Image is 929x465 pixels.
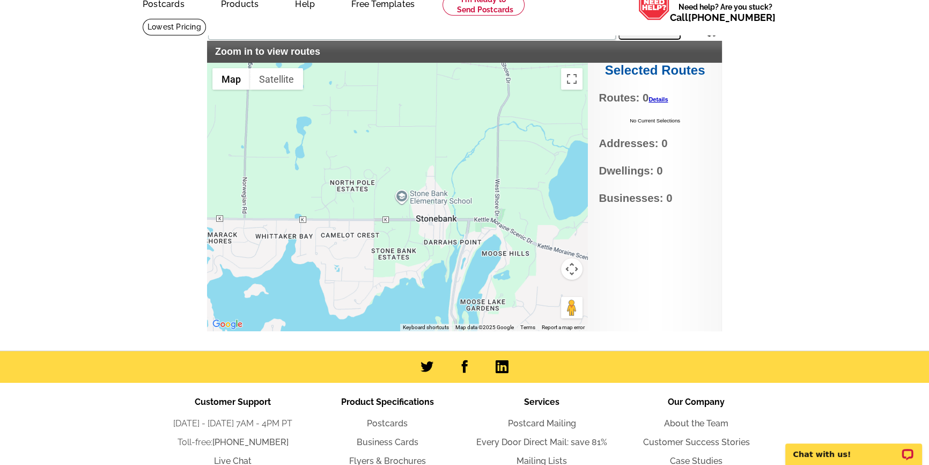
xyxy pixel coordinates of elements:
[688,12,776,23] a: [PHONE_NUMBER]
[670,12,776,23] span: Call
[561,258,583,280] button: Map camera controls
[599,135,711,152] span: Addresses: 0
[561,297,583,318] button: Drag Pegman onto the map to open Street View
[778,431,929,465] iframe: LiveChat chat widget
[664,418,728,428] a: About the Team
[476,437,607,447] a: Every Door Direct Mail: save 81%
[588,63,722,78] h2: Selected Routes
[195,397,271,407] span: Customer Support
[215,46,714,58] h2: Zoom in to view routes
[599,163,711,179] span: Dwellings: 0
[599,190,711,207] span: Businesses: 0
[156,436,310,449] li: Toll-free:
[588,117,722,125] div: No Current Selections
[357,437,418,447] a: Business Cards
[668,397,725,407] span: Our Company
[508,418,576,428] a: Postcard Mailing
[341,397,434,407] span: Product Specifications
[670,2,781,23] span: Need help? Are you stuck?
[212,437,289,447] a: [PHONE_NUMBER]
[648,96,668,103] a: Details
[250,68,303,90] button: Show satellite imagery
[210,317,245,331] a: Open this area in Google Maps (opens a new window)
[520,324,535,330] a: Terms (opens in new tab)
[156,417,310,430] li: [DATE] - [DATE] 7AM - 4PM PT
[367,418,408,428] a: Postcards
[599,90,711,106] span: Routes: 0
[212,68,250,90] button: Show street map
[524,397,559,407] span: Services
[403,324,449,331] button: Keyboard shortcuts
[542,324,585,330] a: Report a map error
[561,68,583,90] button: Toggle fullscreen view
[455,324,514,330] span: Map data ©2025 Google
[210,317,245,331] img: Google
[643,437,750,447] a: Customer Success Stories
